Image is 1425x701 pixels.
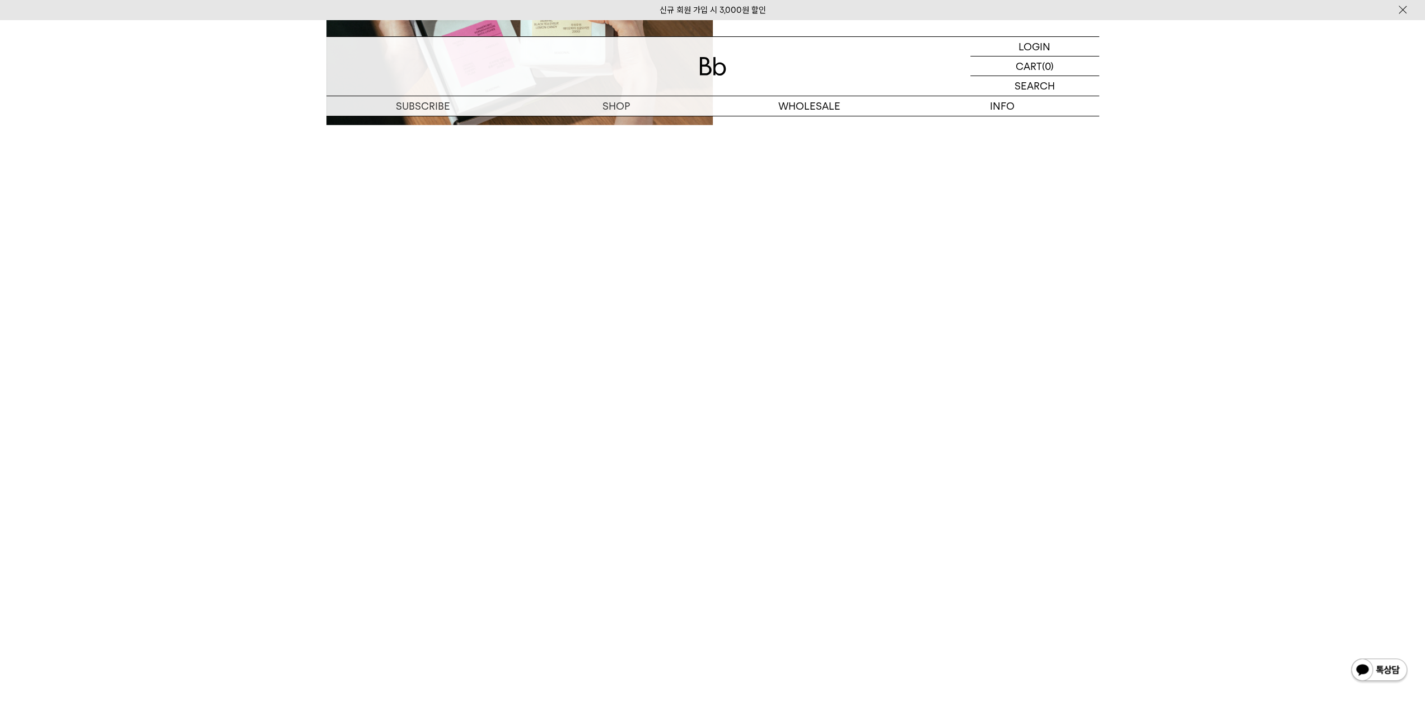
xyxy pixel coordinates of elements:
[520,96,713,116] a: SHOP
[1016,57,1042,76] p: CART
[713,96,906,116] p: WHOLESALE
[970,57,1099,76] a: CART (0)
[1350,657,1408,684] img: 카카오톡 채널 1:1 채팅 버튼
[906,96,1099,116] p: INFO
[326,96,520,116] a: SUBSCRIBE
[970,37,1099,57] a: LOGIN
[1018,37,1050,56] p: LOGIN
[660,5,766,15] a: 신규 회원 가입 시 3,000원 할인
[1015,76,1055,96] p: SEARCH
[699,57,726,76] img: 로고
[1042,57,1054,76] p: (0)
